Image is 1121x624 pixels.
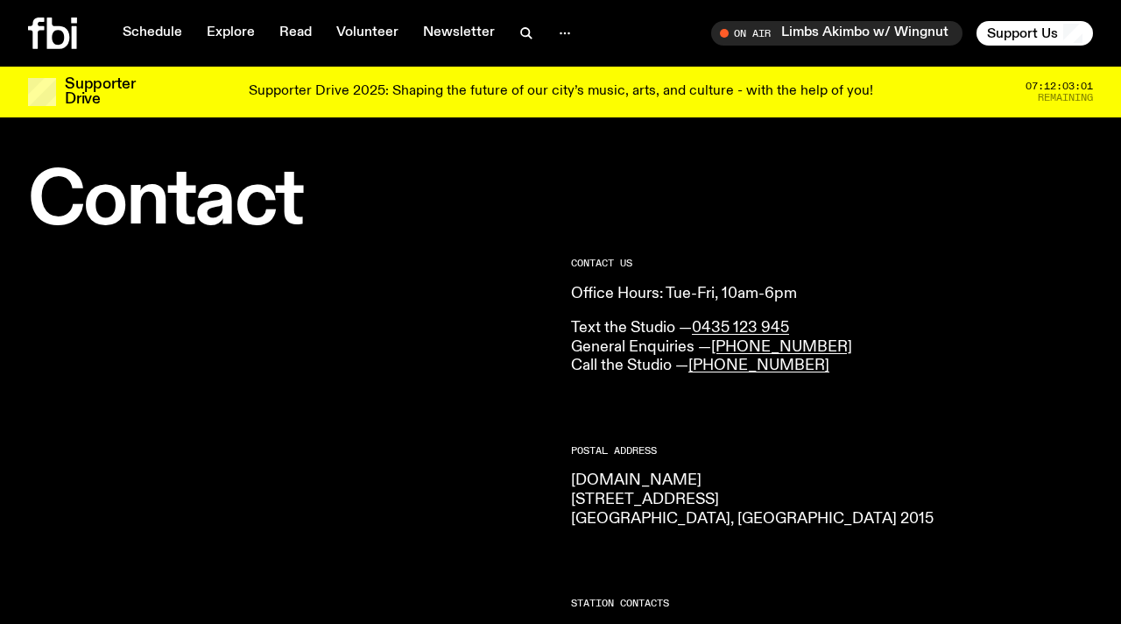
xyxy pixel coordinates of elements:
span: 07:12:03:01 [1026,82,1093,91]
h2: CONTACT US [571,259,1093,268]
p: [DOMAIN_NAME] [STREET_ADDRESS] [GEOGRAPHIC_DATA], [GEOGRAPHIC_DATA] 2015 [571,472,1093,528]
h1: Contact [28,167,550,238]
a: [PHONE_NUMBER] [688,358,829,373]
a: 0435 123 945 [692,320,789,336]
a: Volunteer [326,21,409,46]
p: Supporter Drive 2025: Shaping the future of our city’s music, arts, and culture - with the help o... [249,84,873,100]
h3: Supporter Drive [65,77,135,107]
span: Support Us [987,25,1058,41]
p: Office Hours: Tue-Fri, 10am-6pm [571,285,1093,304]
button: Support Us [976,21,1093,46]
a: Schedule [112,21,193,46]
a: Explore [196,21,265,46]
h2: Station Contacts [571,599,1093,608]
span: Remaining [1038,93,1093,103]
button: On AirLimbs Akimbo w/ Wingnut [711,21,962,46]
a: [PHONE_NUMBER] [711,339,852,355]
a: Newsletter [412,21,505,46]
p: Text the Studio — General Enquiries — Call the Studio — [571,319,1093,376]
h2: Postal Address [571,446,1093,456]
a: Read [269,21,322,46]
